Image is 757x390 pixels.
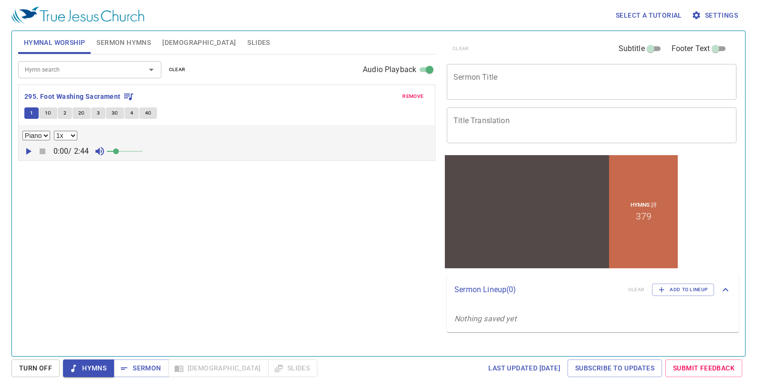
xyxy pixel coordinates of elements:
[169,65,186,74] span: clear
[30,109,33,117] span: 1
[63,359,114,377] button: Hymns
[397,91,429,102] button: remove
[145,109,152,117] span: 4C
[121,362,161,374] span: Sermon
[139,107,158,119] button: 4C
[488,362,560,374] span: Last updated [DATE]
[39,107,57,119] button: 1C
[247,37,270,49] span: Slides
[11,359,60,377] button: Turn Off
[106,107,124,119] button: 3C
[672,43,710,54] span: Footer Text
[22,131,50,140] select: Select Track
[24,37,85,49] span: Hymnal Worship
[11,7,144,24] img: True Jesus Church
[616,10,682,21] span: Select a tutorial
[130,109,133,117] span: 4
[112,109,118,117] span: 3C
[78,109,85,117] span: 2C
[454,284,620,295] p: Sermon Lineup ( 0 )
[652,284,714,296] button: Add to Lineup
[96,37,151,49] span: Sermon Hymns
[91,107,105,119] button: 3
[97,109,100,117] span: 3
[673,362,735,374] span: Submit Feedback
[690,7,742,24] button: Settings
[568,359,662,377] a: Subscribe to Updates
[694,10,738,21] span: Settings
[484,359,564,377] a: Last updated [DATE]
[612,7,686,24] button: Select a tutorial
[54,131,77,140] select: Playback Rate
[45,109,52,117] span: 1C
[58,107,72,119] button: 2
[443,153,680,270] iframe: from-child
[125,107,139,119] button: 4
[19,362,52,374] span: Turn Off
[73,107,91,119] button: 2C
[402,92,423,101] span: remove
[163,64,191,75] button: clear
[145,63,158,76] button: Open
[454,314,516,323] i: Nothing saved yet
[24,107,39,119] button: 1
[50,146,93,157] p: 0:00 / 2:44
[24,91,121,103] b: 295. Foot Washing Sacrament
[71,362,106,374] span: Hymns
[619,43,645,54] span: Subtitle
[658,285,708,294] span: Add to Lineup
[24,91,134,103] button: 295. Foot Washing Sacrament
[363,64,416,75] span: Audio Playback
[575,362,654,374] span: Subscribe to Updates
[114,359,168,377] button: Sermon
[63,109,66,117] span: 2
[162,37,236,49] span: [DEMOGRAPHIC_DATA]
[665,359,742,377] a: Submit Feedback
[447,274,739,306] div: Sermon Lineup(0)clearAdd to Lineup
